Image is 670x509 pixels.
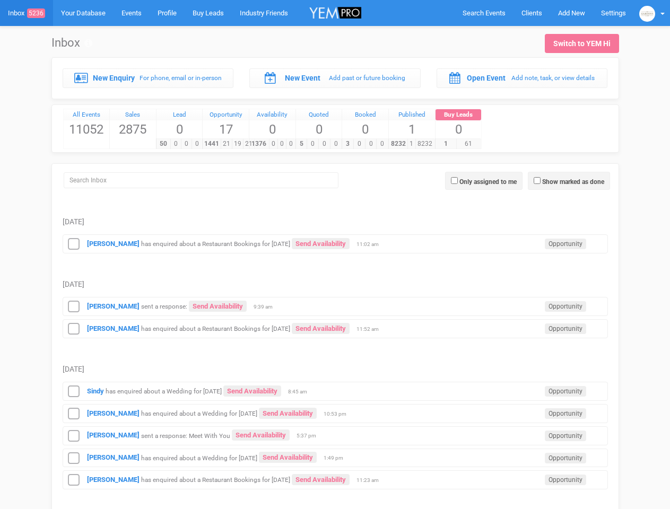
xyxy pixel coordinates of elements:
a: [PERSON_NAME] [87,431,140,439]
small: has enquired about a Wedding for [DATE] [141,410,257,417]
span: 0 [286,139,295,149]
span: Opportunity [545,386,586,397]
a: Buy Leads [436,109,482,121]
span: Opportunity [545,475,586,485]
a: Lead [156,109,203,121]
span: Opportunity [545,239,586,249]
img: open-uri20240808-2-z9o2v [639,6,655,22]
span: 0 [156,120,203,138]
label: Only assigned to me [459,177,517,187]
span: 10:53 pm [324,410,350,418]
small: has enquired about a Restaurant Bookings for [DATE] [141,325,290,332]
span: 0 [307,139,319,149]
span: 8232 [415,139,435,149]
span: 0 [296,120,342,138]
a: [PERSON_NAME] [87,302,140,310]
a: Opportunity [203,109,249,121]
span: 9:39 am [254,303,280,311]
span: 0 [181,139,192,149]
span: 1:49 pm [324,454,350,462]
a: [PERSON_NAME] [87,240,140,248]
a: Send Availability [292,474,350,485]
a: Send Availability [259,452,317,463]
span: Add New [558,9,585,17]
span: 0 [342,120,388,138]
label: Open Event [467,73,506,83]
a: Published [389,109,435,121]
a: Send Availability [223,385,281,397]
span: 11:52 am [356,326,383,333]
small: has enquired about a Wedding for [DATE] [106,388,222,395]
small: has enquired about a Wedding for [DATE] [141,454,257,461]
span: 5 [295,139,308,149]
span: 0 [365,139,377,149]
a: Send Availability [292,323,350,334]
span: 3 [342,139,354,149]
span: 1 [389,120,435,138]
a: [PERSON_NAME] [87,476,140,484]
span: Clients [521,9,542,17]
span: 61 [456,139,482,149]
span: Search Events [463,9,506,17]
span: 1 [435,139,457,149]
span: 2875 [110,120,156,138]
label: Show marked as done [542,177,604,187]
small: For phone, email or in-person [140,74,222,82]
span: Opportunity [545,408,586,419]
a: New Enquiry For phone, email or in-person [63,68,234,87]
small: Add note, task, or view details [511,74,595,82]
span: 21 [243,139,255,149]
a: Send Availability [232,429,290,441]
a: Send Availability [292,238,350,249]
h5: [DATE] [63,365,608,373]
input: Search Inbox [64,172,338,188]
a: [PERSON_NAME] [87,453,140,461]
span: 0 [170,139,181,149]
span: 0 [277,139,286,149]
span: 11:23 am [356,477,383,484]
span: Opportunity [545,431,586,441]
span: Opportunity [545,323,586,334]
a: [PERSON_NAME] [87,324,140,332]
a: Open Event Add note, task, or view details [437,68,608,87]
span: 0 [192,139,203,149]
span: Opportunity [545,301,586,312]
span: 8232 [388,139,408,149]
a: [PERSON_NAME] [87,409,140,417]
span: 0 [269,139,278,149]
a: Send Availability [189,301,247,312]
span: 1 [407,139,416,149]
small: has enquired about a Restaurant Bookings for [DATE] [141,240,290,248]
a: Send Availability [259,408,317,419]
h5: [DATE] [63,280,608,288]
h5: [DATE] [63,218,608,226]
span: 11:02 am [356,241,383,248]
span: 1441 [202,139,221,149]
span: 1376 [249,139,269,149]
strong: Sindy [87,387,104,395]
span: 5236 [27,8,45,18]
span: 19 [232,139,243,149]
span: 0 [318,139,330,149]
a: Switch to YEM Hi [545,34,619,53]
span: 0 [330,139,342,149]
a: Availability [249,109,295,121]
a: Quoted [296,109,342,121]
div: All Events [64,109,110,121]
div: Switch to YEM Hi [553,38,611,49]
span: 0 [436,120,482,138]
div: Sales [110,109,156,121]
a: Booked [342,109,388,121]
small: sent a response: [141,303,187,310]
